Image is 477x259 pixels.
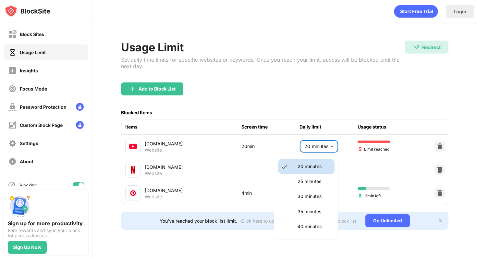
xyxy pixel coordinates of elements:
[298,163,331,170] p: 20 minutes
[298,193,331,200] p: 30 minutes
[298,223,331,230] p: 40 minutes
[298,238,331,245] p: 45 minutes
[298,208,331,215] p: 35 minutes
[298,178,331,185] p: 25 minutes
